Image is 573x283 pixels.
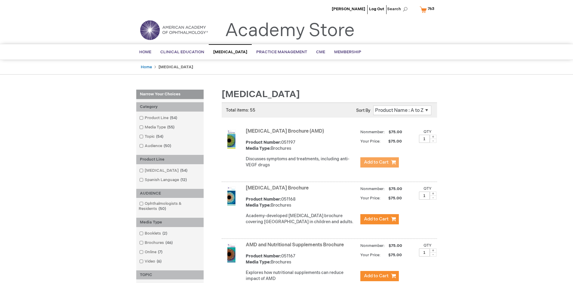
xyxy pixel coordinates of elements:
div: 051168 Brochures [246,196,357,208]
span: Add to Cart [364,159,389,165]
span: Clinical Education [160,50,204,54]
input: Qty [419,248,430,257]
a: Video6 [138,259,164,264]
span: 2 [161,231,169,236]
span: 7 [156,250,164,254]
label: Qty [424,186,432,191]
img: AMD and Nutritional Supplements Brochure [222,243,241,263]
span: Total items: 55 [226,108,255,113]
span: Practice Management [256,50,307,54]
span: 54 [168,115,179,120]
a: Online7 [138,249,165,255]
label: Qty [424,243,432,248]
span: $75.00 [388,130,403,134]
span: 6 [155,259,163,264]
span: $75.00 [381,196,403,201]
a: Audience50 [138,143,174,149]
span: 50 [157,206,168,211]
span: $75.00 [388,186,403,191]
div: 051197 Brochures [246,140,357,152]
span: Home [139,50,151,54]
span: $75.00 [381,253,403,257]
a: Product Line54 [138,115,180,121]
p: Explores how nutritional supplements can reduce impact of AMD [246,270,357,282]
a: Media Type55 [138,125,177,130]
img: Age-Related Macular Degeneration Brochure (AMD) [222,130,241,149]
a: Topic54 [138,134,166,140]
a: [PERSON_NAME] [332,7,365,11]
a: Log Out [369,7,384,11]
span: 54 [155,134,165,139]
img: Amblyopia Brochure [222,186,241,206]
strong: Nonmember: [360,128,385,136]
span: Add to Cart [364,273,389,279]
a: Brochures46 [138,240,175,246]
strong: Nonmember: [360,242,385,250]
strong: Media Type: [246,203,271,208]
button: Add to Cart [360,271,399,281]
span: $75.00 [381,139,403,144]
span: 50 [162,143,173,148]
p: Discusses symptoms and treatments, including anti-VEGF drugs [246,156,357,168]
label: Qty [424,129,432,134]
strong: Media Type: [246,146,271,151]
a: [MEDICAL_DATA] Brochure [246,185,309,191]
strong: Your Price: [360,139,380,144]
a: Academy Store [225,20,355,42]
div: Category [136,102,204,112]
div: Product Line [136,155,204,164]
a: [MEDICAL_DATA]54 [138,168,190,174]
span: Add to Cart [364,216,389,222]
div: 051167 Brochures [246,253,357,265]
a: [MEDICAL_DATA] Brochure (AMD) [246,128,324,134]
a: 763 [418,4,438,15]
span: $75.00 [388,243,403,248]
input: Qty [419,135,430,143]
div: TOPIC [136,270,204,280]
span: 763 [428,6,434,11]
span: 54 [179,168,189,173]
a: Home [141,65,152,69]
a: Spanish Language12 [138,177,189,183]
strong: Your Price: [360,253,380,257]
strong: [MEDICAL_DATA] [159,65,193,69]
div: Media Type [136,218,204,227]
a: Booklets2 [138,231,170,236]
label: Sort By [356,108,370,113]
input: Qty [419,192,430,200]
span: Search [387,3,410,15]
span: 46 [164,240,174,245]
strong: Nonmember: [360,185,385,193]
span: 12 [179,177,188,182]
button: Add to Cart [360,214,399,224]
span: Membership [334,50,361,54]
strong: Your Price: [360,196,380,201]
span: CME [316,50,325,54]
p: Academy-developed [MEDICAL_DATA] brochure covering [GEOGRAPHIC_DATA] in children and adults. [246,213,357,225]
strong: Product Number: [246,254,281,259]
span: 55 [166,125,176,130]
span: [MEDICAL_DATA] [222,89,300,100]
button: Add to Cart [360,157,399,168]
strong: Product Number: [246,140,281,145]
strong: Product Number: [246,197,281,202]
a: AMD and Nutritional Supplements Brochure [246,242,344,248]
a: Ophthalmologists & Residents50 [138,201,202,212]
strong: Media Type: [246,260,271,265]
div: AUDIENCE [136,189,204,198]
strong: Narrow Your Choices [136,90,204,99]
span: [MEDICAL_DATA] [213,50,247,54]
